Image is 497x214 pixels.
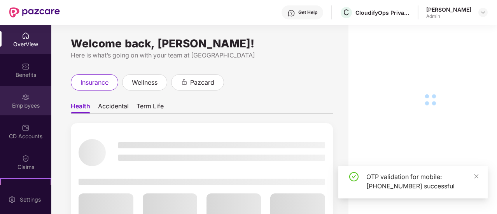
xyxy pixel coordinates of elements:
div: Here is what’s going on with your team at [GEOGRAPHIC_DATA] [71,50,333,60]
img: svg+xml;base64,PHN2ZyBpZD0iQ2xhaW0iIHhtbG5zPSJodHRwOi8vd3d3LnczLm9yZy8yMDAwL3N2ZyIgd2lkdGg9IjIwIi... [22,155,30,162]
img: svg+xml;base64,PHN2ZyBpZD0iSGVscC0zMngzMiIgeG1sbnM9Imh0dHA6Ly93d3cudzMub3JnLzIwMDAvc3ZnIiB3aWR0aD... [287,9,295,17]
img: svg+xml;base64,PHN2ZyBpZD0iQ0RfQWNjb3VudHMiIGRhdGEtbmFtZT0iQ0QgQWNjb3VudHMiIHhtbG5zPSJodHRwOi8vd3... [22,124,30,132]
img: svg+xml;base64,PHN2ZyBpZD0iRHJvcGRvd24tMzJ4MzIiIHhtbG5zPSJodHRwOi8vd3d3LnczLm9yZy8yMDAwL3N2ZyIgd2... [480,9,486,16]
div: CloudifyOps Private Limited [355,9,410,16]
span: close [474,174,479,179]
div: animation [181,78,188,85]
span: wellness [132,78,157,87]
span: Term Life [136,102,164,113]
span: check-circle [349,172,359,181]
img: svg+xml;base64,PHN2ZyBpZD0iQmVuZWZpdHMiIHhtbG5zPSJodHRwOi8vd3d3LnczLm9yZy8yMDAwL3N2ZyIgd2lkdGg9Ij... [22,63,30,70]
span: pazcard [190,78,214,87]
div: Welcome back, [PERSON_NAME]! [71,40,333,47]
span: Health [71,102,90,113]
div: [PERSON_NAME] [426,6,471,13]
div: Settings [17,196,43,204]
div: Admin [426,13,471,19]
span: insurance [80,78,108,87]
img: svg+xml;base64,PHN2ZyBpZD0iRW1wbG95ZWVzIiB4bWxucz0iaHR0cDovL3d3dy53My5vcmcvMjAwMC9zdmciIHdpZHRoPS... [22,93,30,101]
div: OTP validation for mobile: [PHONE_NUMBER] successful [366,172,478,191]
span: Accidental [98,102,129,113]
img: svg+xml;base64,PHN2ZyBpZD0iU2V0dGluZy0yMHgyMCIgeG1sbnM9Imh0dHA6Ly93d3cudzMub3JnLzIwMDAvc3ZnIiB3aW... [8,196,16,204]
div: Get Help [298,9,317,16]
img: New Pazcare Logo [9,7,60,17]
span: C [343,8,349,17]
img: svg+xml;base64,PHN2ZyBpZD0iSG9tZSIgeG1sbnM9Imh0dHA6Ly93d3cudzMub3JnLzIwMDAvc3ZnIiB3aWR0aD0iMjAiIG... [22,32,30,40]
